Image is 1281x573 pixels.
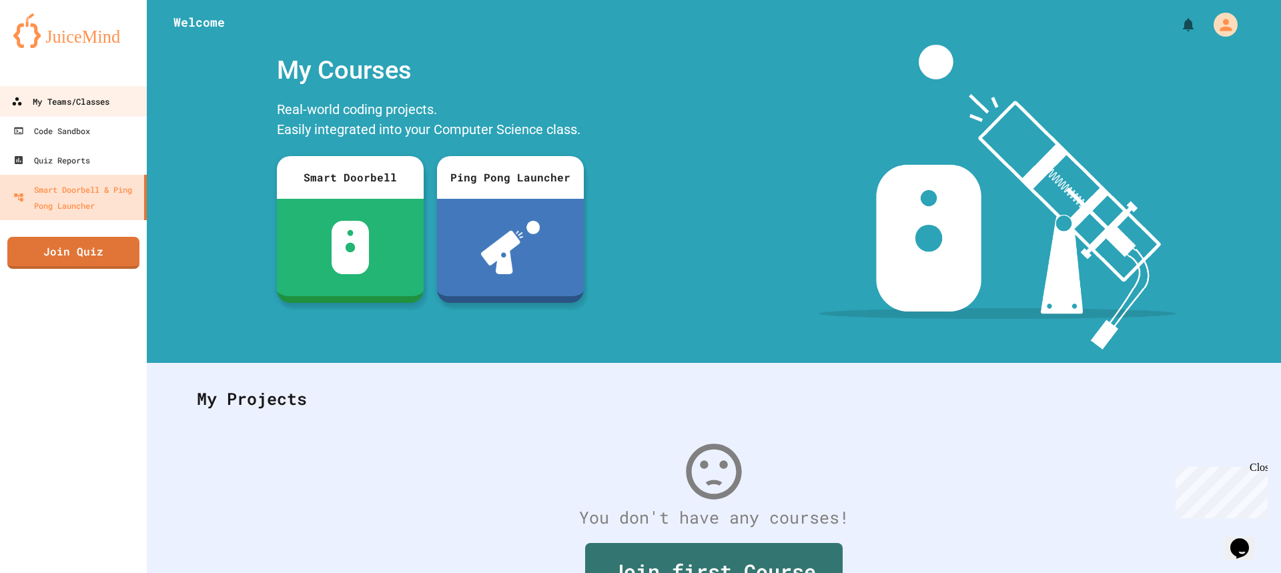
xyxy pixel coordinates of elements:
div: Quiz Reports [13,152,90,168]
div: Ping Pong Launcher [437,156,584,199]
div: My Account [1200,9,1241,40]
img: banner-image-my-projects.png [819,45,1176,350]
a: Join Quiz [7,237,139,269]
img: logo-orange.svg [13,13,133,48]
div: Smart Doorbell [277,156,424,199]
div: You don't have any courses! [183,505,1244,530]
div: Chat with us now!Close [5,5,92,85]
div: My Notifications [1156,13,1200,36]
div: Real-world coding projects. Easily integrated into your Computer Science class. [270,96,590,146]
div: Code Sandbox [13,123,90,139]
div: My Projects [183,373,1244,425]
div: Smart Doorbell & Ping Pong Launcher [13,181,139,213]
img: sdb-white.svg [332,221,370,274]
iframe: chat widget [1170,462,1268,518]
div: My Teams/Classes [11,93,109,110]
iframe: chat widget [1225,520,1268,560]
img: ppl-with-ball.png [481,221,540,274]
div: My Courses [270,45,590,96]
